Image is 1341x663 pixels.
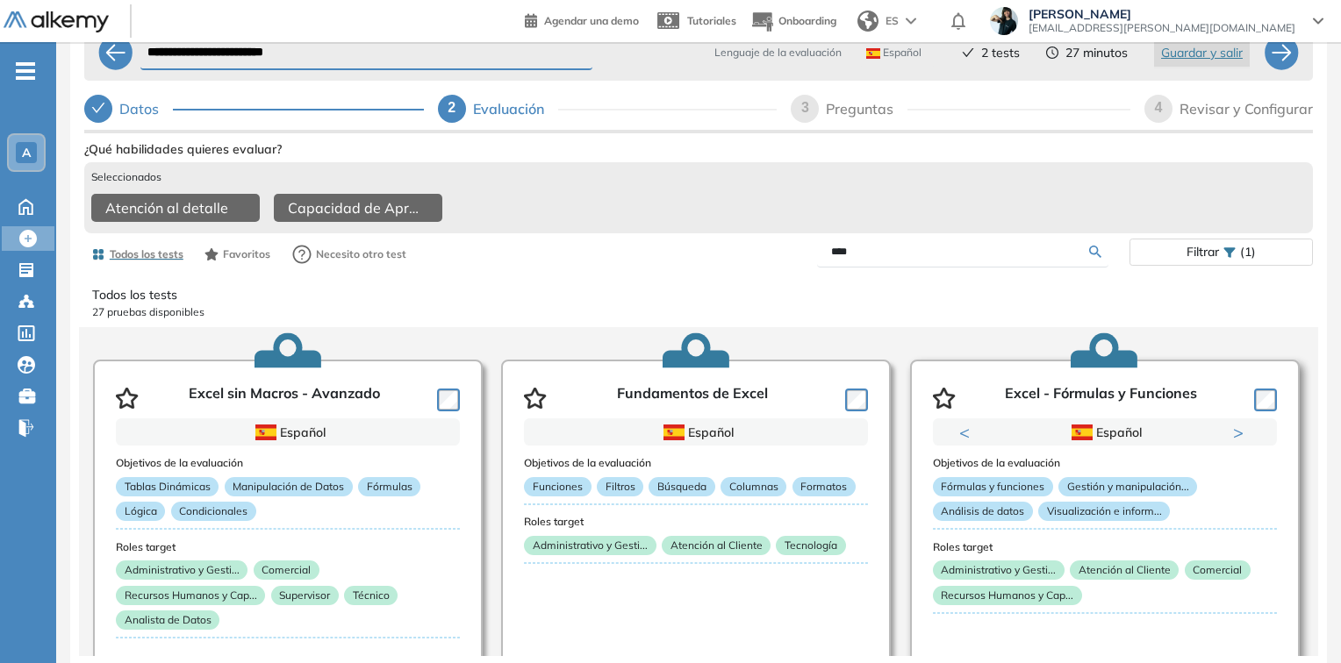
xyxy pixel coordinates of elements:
p: Fórmulas y funciones [933,477,1053,496]
button: 1 [1084,446,1105,449]
p: Visualización e inform... [1038,502,1170,521]
img: ESP [1072,424,1093,440]
span: Necesito otro test [316,246,406,262]
span: [EMAIL_ADDRESS][PERSON_NAME][DOMAIN_NAME] [1029,21,1295,35]
p: Comercial [1185,560,1251,580]
span: clock-circle [1046,46,1058,59]
img: Logo [4,11,109,33]
img: ESP [866,48,880,59]
span: A [22,146,31,160]
p: Excel - Fórmulas y Funciones [1005,385,1197,411]
h3: Objetivos de la evaluación [116,457,460,469]
span: Capacidad de Aprendizaje en Adultos [288,197,421,218]
img: ESP [255,424,276,440]
span: Lenguaje de la evaluación [714,45,842,61]
button: Favoritos [197,239,277,269]
p: Técnico [344,586,398,605]
p: Tecnología [776,536,845,555]
p: 27 pruebas disponibles [92,304,1305,320]
p: Filtros [597,477,643,496]
p: Búsqueda [649,477,714,496]
span: (1) [1240,239,1256,265]
p: Supervisor [271,586,339,605]
p: Fórmulas [358,477,420,496]
h3: Roles target [524,516,868,528]
div: Revisar y Configurar [1180,95,1313,123]
span: Todos los tests [110,246,183,262]
span: Onboarding [778,14,836,27]
span: Atención al detalle [105,197,228,218]
h3: Objetivos de la evaluación [524,457,868,469]
p: Comercial [254,560,319,580]
p: Fundamentos de Excel [617,385,768,411]
img: world [857,11,878,32]
p: Recursos Humanos y Cap... [116,586,265,605]
p: Analista de Datos [116,610,219,630]
span: Español [866,46,921,60]
i: - [16,69,35,73]
a: Agendar una demo [525,9,639,30]
span: 2 [448,100,455,115]
span: 27 minutos [1065,44,1128,62]
h3: Roles target [933,541,1277,553]
span: ES [886,13,899,29]
p: Tablas Dinámicas [116,477,219,496]
button: Onboarding [750,3,836,40]
p: Condicionales [171,502,256,521]
span: check [91,101,105,115]
span: 2 tests [981,44,1020,62]
p: Excel sin Macros - Avanzado [189,385,380,411]
span: 3 [801,100,809,115]
span: Seleccionados [91,169,161,185]
button: Next [1233,424,1251,441]
p: Formatos [792,477,856,496]
button: Previous [959,424,977,441]
span: Guardar y salir [1161,43,1243,62]
p: Todos los tests [92,286,1305,304]
span: Tutoriales [687,14,736,27]
div: Datos [119,95,173,123]
p: Manipulación de Datos [225,477,353,496]
div: Español [586,423,807,442]
div: Español [995,423,1216,442]
h3: Roles target [116,541,460,553]
button: Todos los tests [84,239,190,269]
span: 4 [1155,100,1163,115]
span: Favoritos [223,246,270,262]
p: Atención al Cliente [1070,560,1179,580]
p: Funciones [524,477,591,496]
span: Agendar una demo [544,14,639,27]
div: Preguntas [826,95,907,123]
p: Recursos Humanos y Cap... [933,586,1082,605]
img: ESP [663,424,685,440]
div: Datos [84,95,424,123]
p: Administrativo y Gesti... [524,536,656,555]
button: 2 [1112,446,1126,449]
div: Español [178,423,398,442]
button: Necesito otro test [284,237,414,272]
h3: Objetivos de la evaluación [933,457,1277,469]
span: [PERSON_NAME] [1029,7,1295,21]
p: Gestión y manipulación... [1058,477,1197,496]
p: Lógica [116,502,165,521]
span: Filtrar [1187,239,1219,265]
span: check [962,46,974,59]
p: Administrativo y Gesti... [116,560,247,580]
p: Análisis de datos [933,502,1033,521]
div: Evaluación [473,95,558,123]
p: Columnas [721,477,786,496]
p: Atención al Cliente [662,536,771,555]
p: Administrativo y Gesti... [933,560,1065,580]
span: ¿Qué habilidades quieres evaluar? [84,140,282,159]
img: arrow [906,18,916,25]
button: Guardar y salir [1154,39,1250,67]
